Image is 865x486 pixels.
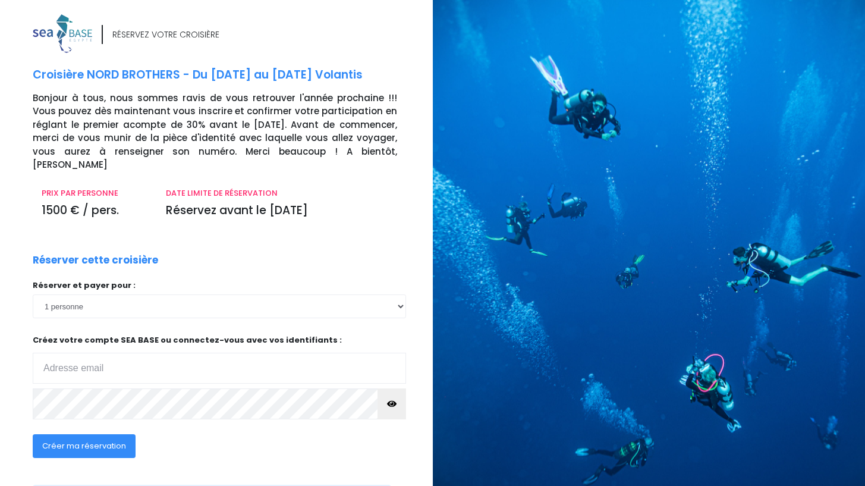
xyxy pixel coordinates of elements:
[33,92,424,172] p: Bonjour à tous, nous sommes ravis de vous retrouver l'année prochaine !!! Vous pouvez dès mainten...
[42,187,148,199] p: PRIX PAR PERSONNE
[112,29,219,41] div: RÉSERVEZ VOTRE CROISIÈRE
[42,440,126,451] span: Créer ma réservation
[33,434,136,458] button: Créer ma réservation
[33,280,406,291] p: Réserver et payer pour :
[42,202,148,220] p: 1500 € / pers.
[33,353,406,384] input: Adresse email
[33,14,92,53] img: logo_color1.png
[33,67,424,84] p: Croisière NORD BROTHERS - Du [DATE] au [DATE] Volantis
[166,202,397,220] p: Réservez avant le [DATE]
[166,187,397,199] p: DATE LIMITE DE RÉSERVATION
[33,253,158,268] p: Réserver cette croisière
[33,334,406,384] p: Créez votre compte SEA BASE ou connectez-vous avec vos identifiants :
